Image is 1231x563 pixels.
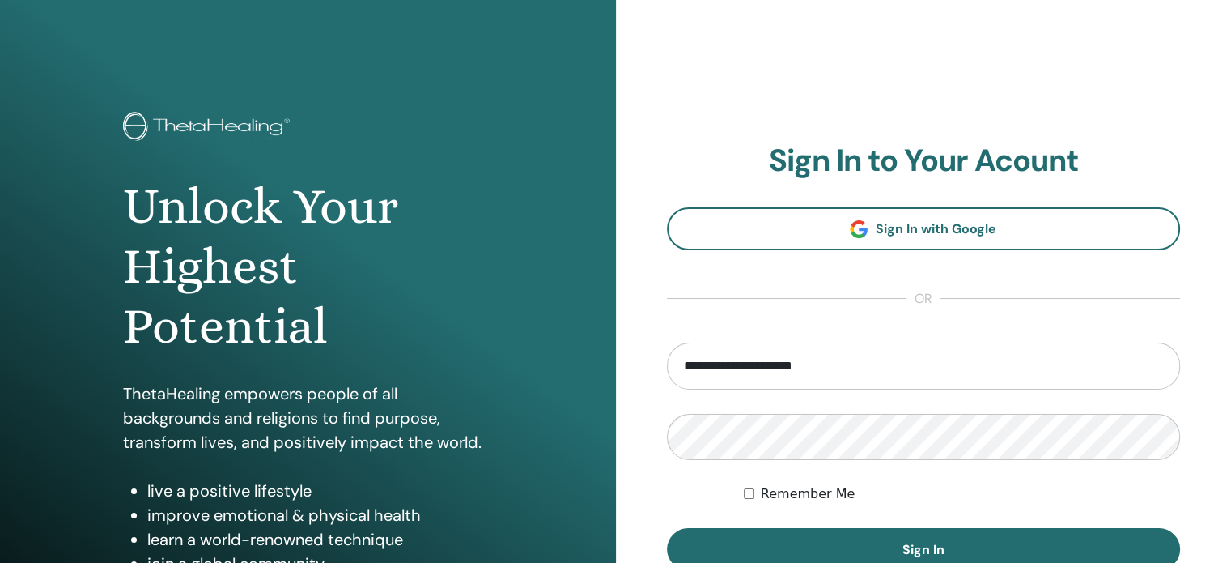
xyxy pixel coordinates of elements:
[667,143,1181,180] h2: Sign In to Your Acount
[744,484,1180,504] div: Keep me authenticated indefinitely or until I manually logout
[876,220,996,237] span: Sign In with Google
[147,479,493,503] li: live a positive lifestyle
[667,207,1181,250] a: Sign In with Google
[123,177,493,357] h1: Unlock Your Highest Potential
[902,541,944,558] span: Sign In
[123,382,493,454] p: ThetaHealing empowers people of all backgrounds and religions to find purpose, transform lives, a...
[906,289,940,309] span: or
[761,484,855,504] label: Remember Me
[147,527,493,552] li: learn a world-renowned technique
[147,503,493,527] li: improve emotional & physical health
